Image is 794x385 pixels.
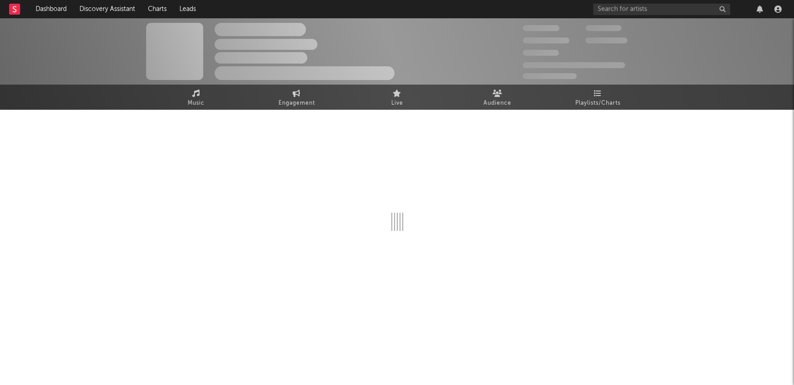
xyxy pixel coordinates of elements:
input: Search for artists [593,4,730,15]
span: Engagement [279,98,315,109]
span: 100,000 [585,25,621,31]
span: Playlists/Charts [575,98,620,109]
span: 1,000,000 [585,37,627,43]
span: Music [188,98,205,109]
a: Engagement [247,85,347,110]
span: Jump Score: 85.0 [523,73,577,79]
span: 50,000,000 Monthly Listeners [523,62,625,68]
a: Audience [447,85,548,110]
span: 50,000,000 [523,37,569,43]
span: Live [391,98,403,109]
a: Live [347,85,447,110]
span: Audience [484,98,511,109]
span: 300,000 [523,25,559,31]
a: Playlists/Charts [548,85,648,110]
a: Music [146,85,247,110]
span: 100,000 [523,50,559,56]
